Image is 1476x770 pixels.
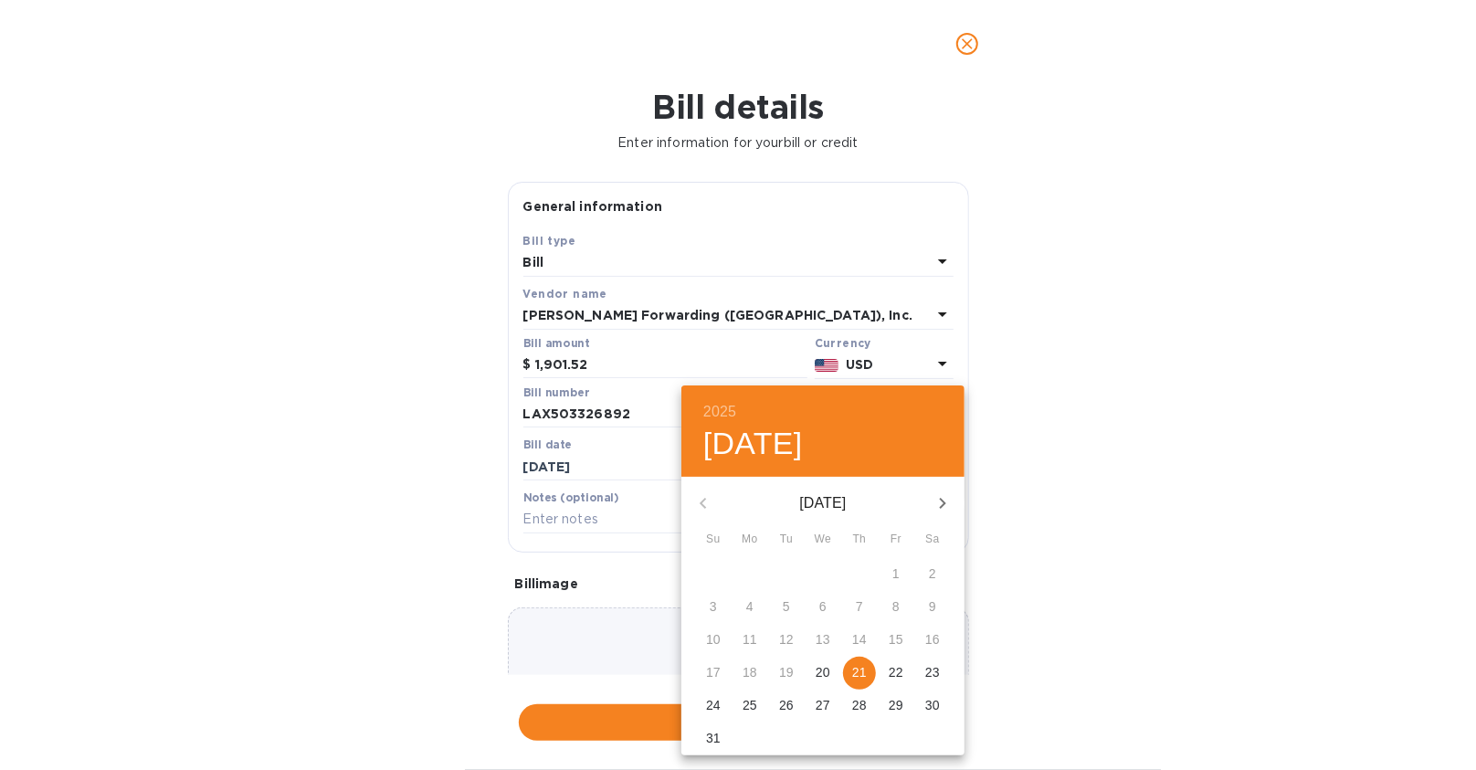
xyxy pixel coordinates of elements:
[880,531,912,549] span: Fr
[880,690,912,723] button: 29
[703,425,803,463] button: [DATE]
[889,696,903,714] p: 29
[706,729,721,747] p: 31
[733,690,766,723] button: 25
[743,696,757,714] p: 25
[852,663,867,681] p: 21
[889,663,903,681] p: 22
[916,657,949,690] button: 23
[852,696,867,714] p: 28
[807,531,839,549] span: We
[733,531,766,549] span: Mo
[925,663,940,681] p: 23
[916,690,949,723] button: 30
[703,399,736,425] button: 2025
[697,531,730,549] span: Su
[807,657,839,690] button: 20
[816,663,830,681] p: 20
[779,696,794,714] p: 26
[925,696,940,714] p: 30
[725,492,921,514] p: [DATE]
[770,690,803,723] button: 26
[843,657,876,690] button: 21
[697,690,730,723] button: 24
[807,690,839,723] button: 27
[843,690,876,723] button: 28
[880,657,912,690] button: 22
[916,531,949,549] span: Sa
[706,696,721,714] p: 24
[816,696,830,714] p: 27
[843,531,876,549] span: Th
[770,531,803,549] span: Tu
[697,723,730,755] button: 31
